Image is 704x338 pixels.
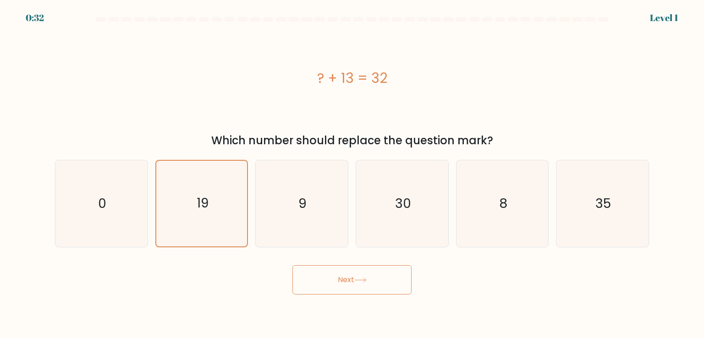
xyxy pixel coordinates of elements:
text: 8 [499,194,507,213]
div: Level 1 [650,11,678,25]
div: 0:32 [26,11,44,25]
div: ? + 13 = 32 [55,68,649,88]
div: Which number should replace the question mark? [60,132,643,149]
text: 30 [395,194,411,213]
button: Next [292,265,412,294]
text: 9 [299,194,307,213]
text: 0 [98,194,106,213]
text: 35 [595,194,611,213]
text: 19 [197,195,209,213]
